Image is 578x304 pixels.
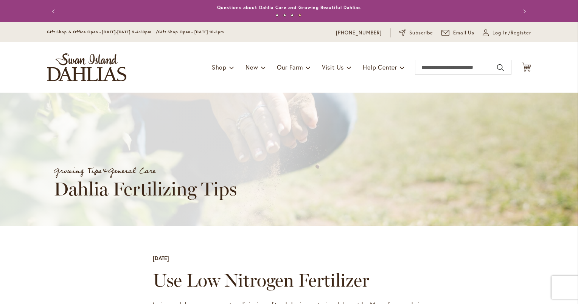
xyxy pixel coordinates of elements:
[54,164,538,178] div: &
[153,270,425,291] h2: Use Low Nitrogen Fertilizer
[291,14,294,17] button: 3 of 4
[153,254,169,262] div: [DATE]
[276,14,278,17] button: 1 of 4
[453,29,475,37] span: Email Us
[158,29,224,34] span: Gift Shop Open - [DATE] 10-3pm
[47,53,126,81] a: store logo
[212,63,227,71] span: Shop
[245,63,258,71] span: New
[516,4,531,19] button: Next
[483,29,531,37] a: Log In/Register
[277,63,303,71] span: Our Farm
[47,29,158,34] span: Gift Shop & Office Open - [DATE]-[DATE] 9-4:30pm /
[298,14,301,17] button: 4 of 4
[54,178,417,200] h1: Dahlia Fertilizing Tips
[54,164,102,178] a: Growing Tips
[283,14,286,17] button: 2 of 4
[108,164,155,178] a: General Care
[47,4,62,19] button: Previous
[409,29,433,37] span: Subscribe
[363,63,397,71] span: Help Center
[441,29,475,37] a: Email Us
[336,29,382,37] a: [PHONE_NUMBER]
[399,29,433,37] a: Subscribe
[493,29,531,37] span: Log In/Register
[217,5,360,10] a: Questions about Dahlia Care and Growing Beautiful Dahlias
[322,63,344,71] span: Visit Us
